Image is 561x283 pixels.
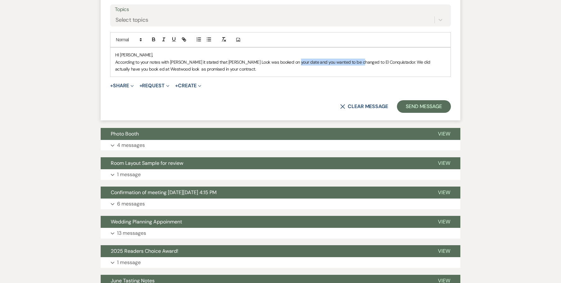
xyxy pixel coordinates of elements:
[397,100,451,113] button: Send Message
[117,200,145,208] p: 6 messages
[101,128,428,140] button: Photo Booth
[428,245,460,257] button: View
[101,245,428,257] button: 2025 Readers Choice Award!
[111,218,182,225] span: Wedding Planning Appoinment
[428,187,460,199] button: View
[117,141,145,149] p: 4 messages
[139,83,169,88] button: Request
[101,228,460,239] button: 13 messages
[101,169,460,180] button: 1 message
[111,189,216,196] span: Confirmation of meeting [DATE][DATE] 4:15 PM
[175,83,178,88] span: +
[115,51,446,58] p: HI [PERSON_NAME],
[101,187,428,199] button: Confirmation of meeting [DATE][DATE] 4:15 PM
[438,218,450,225] span: View
[101,140,460,151] button: 4 messages
[438,130,450,137] span: View
[101,157,428,169] button: Room Layout Sample for review
[101,257,460,268] button: 1 message
[139,83,142,88] span: +
[340,104,388,109] button: Clear message
[428,128,460,140] button: View
[110,83,134,88] button: Share
[115,16,148,24] div: Select topics
[117,170,141,179] p: 1 message
[111,160,183,166] span: Room Layout Sample for review
[438,160,450,166] span: View
[438,248,450,254] span: View
[175,83,201,88] button: Create
[111,248,178,254] span: 2025 Readers Choice Award!
[101,216,428,228] button: Wedding Planning Appoinment
[438,189,450,196] span: View
[101,199,460,209] button: 6 messages
[117,258,141,267] p: 1 message
[115,59,446,73] p: According to your notes with [PERSON_NAME] it stated that [PERSON_NAME] Look was booked on your d...
[428,157,460,169] button: View
[117,229,146,237] p: 13 messages
[110,83,113,88] span: +
[111,130,139,137] span: Photo Booth
[428,216,460,228] button: View
[115,5,446,14] label: Topics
